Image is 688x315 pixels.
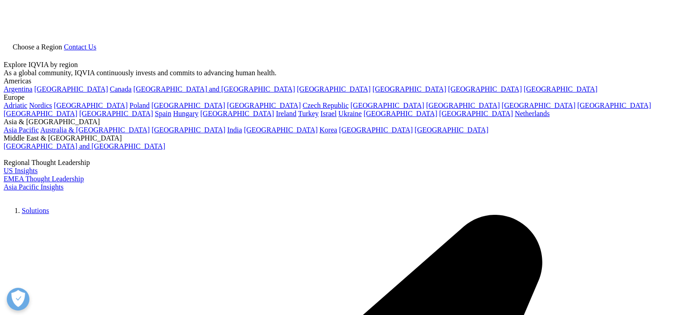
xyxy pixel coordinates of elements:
a: Contact Us [64,43,96,51]
a: Turkey [298,110,319,117]
div: Middle East & [GEOGRAPHIC_DATA] [4,134,684,142]
a: Asia Pacific [4,126,39,134]
button: Open Preferences [7,288,29,310]
a: [GEOGRAPHIC_DATA] [524,85,598,93]
a: [GEOGRAPHIC_DATA] [227,102,301,109]
div: Europe [4,93,684,102]
a: [GEOGRAPHIC_DATA] [339,126,413,134]
a: [GEOGRAPHIC_DATA] [54,102,128,109]
a: [GEOGRAPHIC_DATA] [502,102,575,109]
a: US Insights [4,167,38,174]
a: Canada [110,85,132,93]
div: Asia & [GEOGRAPHIC_DATA] [4,118,684,126]
a: [GEOGRAPHIC_DATA] [372,85,446,93]
a: [GEOGRAPHIC_DATA] [415,126,489,134]
a: Korea [319,126,337,134]
a: [GEOGRAPHIC_DATA] [152,102,225,109]
a: Poland [129,102,149,109]
a: India [227,126,242,134]
a: Argentina [4,85,33,93]
a: [GEOGRAPHIC_DATA] [439,110,513,117]
a: Ireland [276,110,296,117]
a: [GEOGRAPHIC_DATA] [297,85,370,93]
a: [GEOGRAPHIC_DATA] [351,102,424,109]
a: Australia & [GEOGRAPHIC_DATA] [40,126,150,134]
span: Choose a Region [13,43,62,51]
a: Israel [321,110,337,117]
div: Explore IQVIA by region [4,61,684,69]
div: Regional Thought Leadership [4,159,684,167]
a: [GEOGRAPHIC_DATA] [79,110,153,117]
a: Spain [155,110,171,117]
a: Netherlands [515,110,550,117]
a: [GEOGRAPHIC_DATA] [426,102,500,109]
a: Czech Republic [303,102,349,109]
a: EMEA Thought Leadership [4,175,84,183]
a: [GEOGRAPHIC_DATA] [577,102,651,109]
div: Americas [4,77,684,85]
a: Hungary [173,110,199,117]
a: Adriatic [4,102,27,109]
a: [GEOGRAPHIC_DATA] [34,85,108,93]
a: [GEOGRAPHIC_DATA] [448,85,522,93]
a: Solutions [22,207,49,214]
div: As a global community, IQVIA continuously invests and commits to advancing human health. [4,69,684,77]
a: Ukraine [338,110,362,117]
a: [GEOGRAPHIC_DATA] [244,126,318,134]
a: Asia Pacific Insights [4,183,63,191]
a: [GEOGRAPHIC_DATA] and [GEOGRAPHIC_DATA] [4,142,165,150]
a: Nordics [29,102,52,109]
a: [GEOGRAPHIC_DATA] [200,110,274,117]
a: [GEOGRAPHIC_DATA] [4,110,77,117]
a: [GEOGRAPHIC_DATA] [364,110,437,117]
a: [GEOGRAPHIC_DATA] and [GEOGRAPHIC_DATA] [133,85,295,93]
a: [GEOGRAPHIC_DATA] [152,126,225,134]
